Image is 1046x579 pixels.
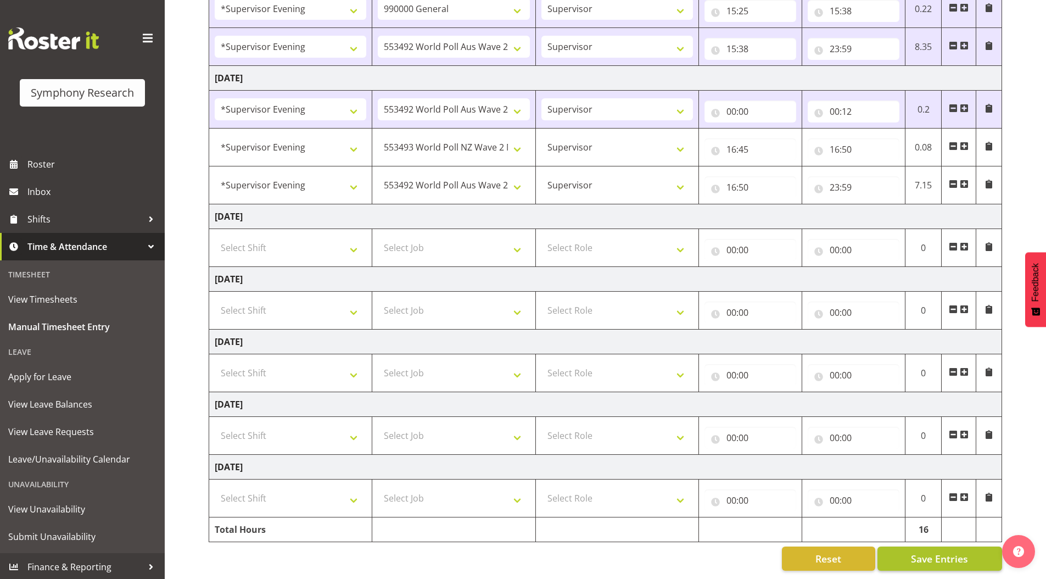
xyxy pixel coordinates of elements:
[1031,263,1041,302] span: Feedback
[704,38,796,60] input: Click to select...
[8,291,156,308] span: View Timesheets
[209,455,1002,480] td: [DATE]
[808,302,899,324] input: Click to select...
[209,517,372,542] td: Total Hours
[209,267,1002,292] td: [DATE]
[782,547,875,571] button: Reset
[3,263,162,286] div: Timesheet
[3,286,162,313] a: View Timesheets
[8,528,156,545] span: Submit Unavailability
[704,176,796,198] input: Click to select...
[3,418,162,446] a: View Leave Requests
[209,204,1002,229] td: [DATE]
[704,302,796,324] input: Click to select...
[209,66,1002,91] td: [DATE]
[27,238,143,255] span: Time & Attendance
[905,480,942,517] td: 0
[3,473,162,496] div: Unavailability
[31,85,134,101] div: Symphony Research
[3,313,162,341] a: Manual Timesheet Entry
[209,392,1002,417] td: [DATE]
[704,101,796,123] input: Click to select...
[704,239,796,261] input: Click to select...
[8,451,156,467] span: Leave/Unavailability Calendar
[905,292,942,330] td: 0
[3,391,162,418] a: View Leave Balances
[704,427,796,449] input: Click to select...
[3,496,162,523] a: View Unavailability
[8,501,156,517] span: View Unavailability
[905,354,942,392] td: 0
[704,489,796,511] input: Click to select...
[905,129,942,166] td: 0.08
[808,427,899,449] input: Click to select...
[704,364,796,386] input: Click to select...
[8,319,156,335] span: Manual Timesheet Entry
[808,101,899,123] input: Click to select...
[808,364,899,386] input: Click to select...
[905,166,942,204] td: 7.15
[808,239,899,261] input: Click to select...
[27,211,143,227] span: Shifts
[8,396,156,413] span: View Leave Balances
[808,138,899,160] input: Click to select...
[3,363,162,391] a: Apply for Leave
[8,424,156,440] span: View Leave Requests
[27,559,143,575] span: Finance & Reporting
[808,489,899,511] input: Click to select...
[911,552,968,566] span: Save Entries
[905,28,942,66] td: 8.35
[3,523,162,550] a: Submit Unavailability
[808,38,899,60] input: Click to select...
[905,229,942,267] td: 0
[27,156,159,172] span: Roster
[3,341,162,363] div: Leave
[905,91,942,129] td: 0.2
[27,183,159,200] span: Inbox
[704,138,796,160] input: Click to select...
[209,330,1002,354] td: [DATE]
[8,27,99,49] img: Rosterit website logo
[3,446,162,473] a: Leave/Unavailability Calendar
[815,552,841,566] span: Reset
[905,417,942,455] td: 0
[1025,252,1046,327] button: Feedback - Show survey
[905,517,942,542] td: 16
[8,369,156,385] span: Apply for Leave
[808,176,899,198] input: Click to select...
[877,547,1002,571] button: Save Entries
[1013,546,1024,557] img: help-xxl-2.png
